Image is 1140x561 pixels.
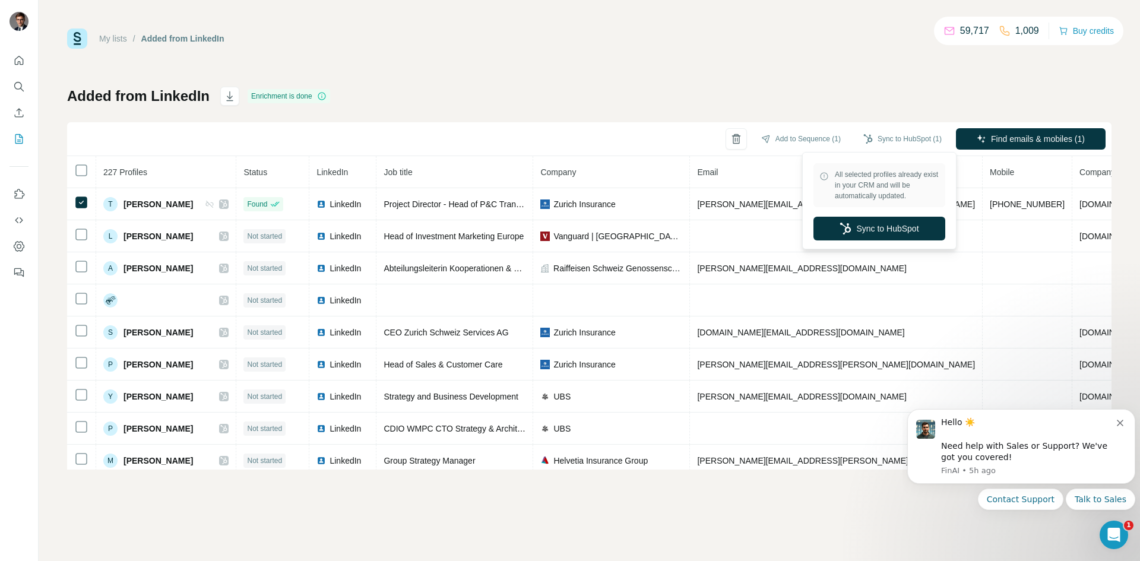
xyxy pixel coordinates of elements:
span: UBS [553,423,571,435]
div: S [103,325,118,340]
span: Strategy and Business Development [384,392,518,401]
span: [DOMAIN_NAME][EMAIL_ADDRESS][DOMAIN_NAME] [697,328,904,337]
span: LinkedIn [330,230,361,242]
button: My lists [9,128,28,150]
span: Not started [247,263,282,274]
img: company-logo [540,328,550,337]
button: Use Surfe on LinkedIn [9,183,28,205]
span: Not started [247,423,282,434]
span: [PERSON_NAME] [123,359,193,370]
img: Surfe Logo [67,28,87,49]
p: 1,009 [1015,24,1039,38]
button: Feedback [9,262,28,283]
span: Head of Sales & Customer Care [384,360,502,369]
span: Vanguard | [GEOGRAPHIC_DATA] & [GEOGRAPHIC_DATA] [553,230,682,242]
span: [PERSON_NAME] [123,327,193,338]
span: Head of Investment Marketing Europe [384,232,524,241]
span: Mobile [990,167,1014,177]
div: P [103,357,118,372]
span: LinkedIn [330,198,361,210]
img: company-logo [540,232,550,241]
p: 59,717 [960,24,989,38]
span: Not started [247,359,282,370]
button: Add to Sequence (1) [753,130,849,148]
span: [PERSON_NAME][EMAIL_ADDRESS][DOMAIN_NAME] [697,264,906,273]
span: CEO Zurich Schweiz Services AG [384,328,508,337]
span: Status [243,167,267,177]
span: Group Strategy Manager [384,456,475,465]
span: [PERSON_NAME][EMAIL_ADDRESS][PERSON_NAME][DOMAIN_NAME] [697,456,975,465]
span: [PERSON_NAME][EMAIL_ADDRESS][PERSON_NAME][DOMAIN_NAME] [697,360,975,369]
span: LinkedIn [330,327,361,338]
span: CDIO WMPC CTO Strategy & Architecture Governance [384,424,588,433]
span: Not started [247,391,282,402]
h1: Added from LinkedIn [67,87,210,106]
span: Zurich Insurance [553,198,615,210]
span: 1 [1124,521,1133,530]
span: Email [697,167,718,177]
iframe: Intercom live chat [1100,521,1128,549]
span: Not started [247,327,282,338]
span: LinkedIn [330,294,361,306]
span: [PERSON_NAME] [123,391,193,402]
button: Sync to HubSpot (1) [855,130,950,148]
span: [PERSON_NAME][EMAIL_ADDRESS][DOMAIN_NAME] [697,392,906,401]
span: LinkedIn [330,359,361,370]
span: [PERSON_NAME] [123,423,193,435]
span: [PERSON_NAME][EMAIL_ADDRESS][PERSON_NAME][DOMAIN_NAME] [697,199,975,209]
span: Zurich Insurance [553,327,615,338]
img: company-logo [540,456,550,465]
span: [PERSON_NAME] [123,230,193,242]
span: Not started [247,295,282,306]
span: LinkedIn [330,455,361,467]
span: Not started [247,455,282,466]
iframe: Intercom notifications message [902,394,1140,555]
button: Dashboard [9,236,28,257]
span: LinkedIn [330,423,361,435]
div: P [103,421,118,436]
span: [PERSON_NAME] [123,198,193,210]
span: LinkedIn [330,391,361,402]
span: Find emails & mobiles (1) [991,133,1085,145]
li: / [133,33,135,45]
span: 227 Profiles [103,167,147,177]
img: LinkedIn logo [316,264,326,273]
span: Raiffeisen Schweiz Genossenschaft [553,262,682,274]
div: A [103,261,118,275]
div: Added from LinkedIn [141,33,224,45]
span: Helvetia Insurance Group [553,455,648,467]
img: company-logo [540,424,550,433]
span: Found [247,199,267,210]
img: company-logo [540,360,550,369]
img: LinkedIn logo [316,392,326,401]
div: Enrichment is done [248,89,330,103]
span: Project Director - Head of P&C Transformation [384,199,555,209]
span: Abteilungsleiterin Kooperationen & Neue Geschäftsmodelle [384,264,602,273]
button: Quick start [9,50,28,71]
img: company-logo [540,199,550,209]
img: LinkedIn logo [316,424,326,433]
img: LinkedIn logo [316,328,326,337]
div: T [103,197,118,211]
div: M [103,454,118,468]
img: LinkedIn logo [316,360,326,369]
div: L [103,229,118,243]
button: Find emails & mobiles (1) [956,128,1106,150]
span: [PHONE_NUMBER] [990,199,1065,209]
img: LinkedIn logo [316,199,326,209]
img: LinkedIn logo [316,296,326,305]
span: Job title [384,167,412,177]
span: LinkedIn [316,167,348,177]
span: Zurich Insurance [553,359,615,370]
button: Enrich CSV [9,102,28,123]
button: Buy credits [1059,23,1114,39]
img: LinkedIn logo [316,456,326,465]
